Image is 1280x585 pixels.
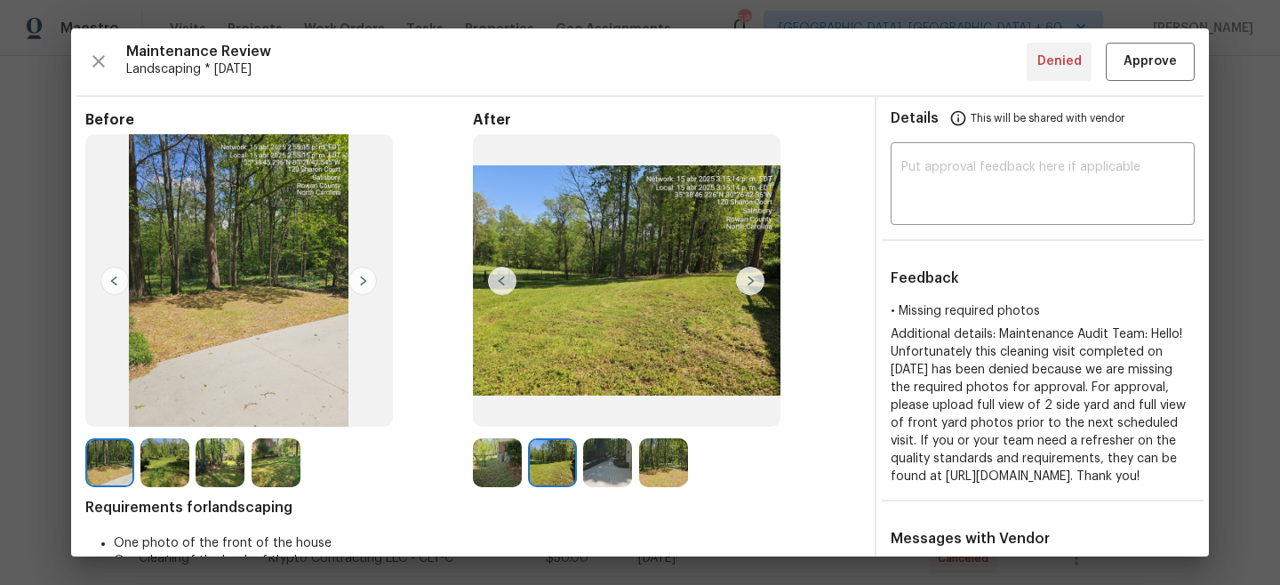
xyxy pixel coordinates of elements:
button: Approve [1106,43,1195,81]
span: Additional details: Maintenance Audit Team: Hello! Unfortunately this cleaning visit completed on... [891,328,1186,483]
span: Feedback [891,271,959,285]
span: Messages with Vendor [891,532,1050,546]
img: right-chevron-button-url [348,267,377,295]
li: One photo of the front of the house [114,534,860,552]
span: After [473,111,860,129]
span: Requirements for landscaping [85,499,860,517]
img: right-chevron-button-url [736,267,764,295]
span: Details [891,97,939,140]
li: One photo of the back of the house [114,552,860,570]
img: left-chevron-button-url [100,267,129,295]
span: Before [85,111,473,129]
span: Approve [1124,51,1177,73]
span: Maintenance Review [126,43,1027,60]
span: This will be shared with vendor [971,97,1124,140]
img: left-chevron-button-url [488,267,516,295]
span: Landscaping * [DATE] [126,60,1027,78]
span: • Missing required photos [891,305,1040,317]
